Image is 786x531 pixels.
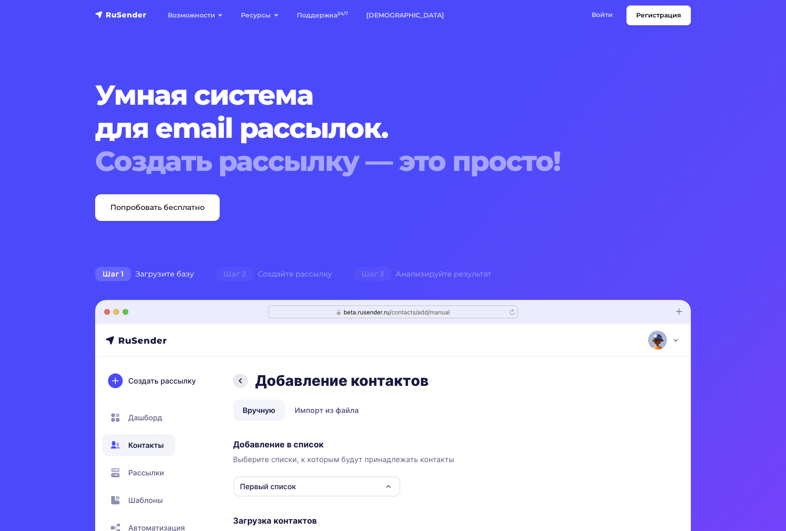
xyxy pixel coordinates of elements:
[159,6,232,25] a: Возможности
[95,79,640,178] h1: Умная система для email рассылок.
[627,6,691,25] a: Регистрация
[95,267,131,282] span: Шаг 1
[232,6,287,25] a: Ресурсы
[354,267,391,282] span: Шаг 3
[95,194,220,221] a: Попробовать бесплатно
[205,265,343,283] div: Создайте рассылку
[288,6,357,25] a: Поддержка24/7
[95,145,640,178] div: Создать рассылку — это просто!
[84,265,205,283] div: Загрузите базу
[216,267,253,282] span: Шаг 2
[582,6,622,24] a: Войти
[337,11,348,17] sup: 24/7
[343,265,502,283] div: Анализируйте результат
[357,6,453,25] a: [DEMOGRAPHIC_DATA]
[95,10,147,19] img: RuSender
